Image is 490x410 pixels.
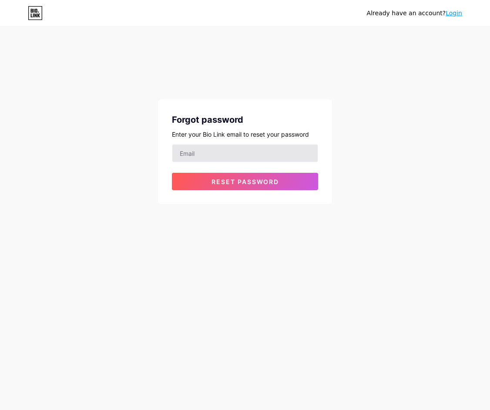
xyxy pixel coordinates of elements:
[172,145,318,162] input: Email
[172,173,318,190] button: Reset password
[172,130,318,139] div: Enter your Bio Link email to reset your password
[211,178,279,185] span: Reset password
[172,113,318,126] div: Forgot password
[446,10,462,17] a: Login
[367,9,462,18] div: Already have an account?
